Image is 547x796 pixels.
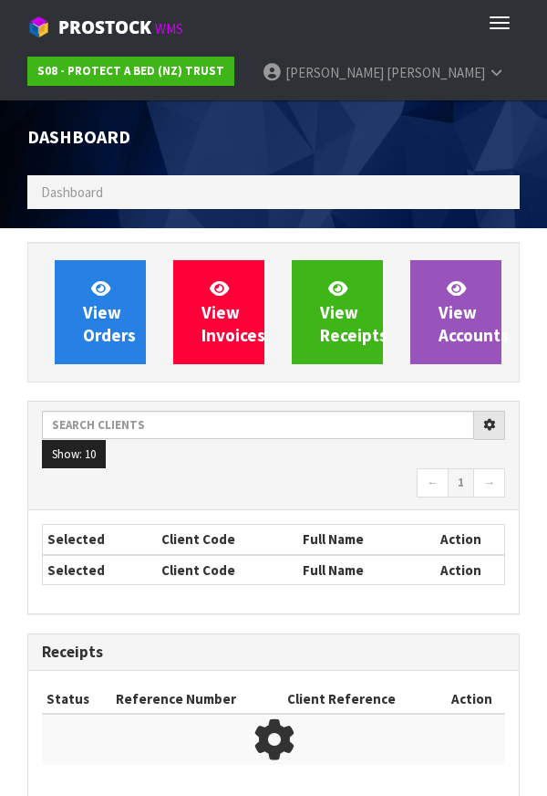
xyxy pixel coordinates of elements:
th: Action [439,685,505,714]
span: ProStock [58,16,151,39]
th: Action [418,555,504,584]
span: View Orders [83,278,136,346]
span: Dashboard [41,183,103,201]
th: Reference Number [111,685,283,714]
span: [PERSON_NAME] [285,64,384,81]
span: View Receipts [320,278,387,346]
a: ← [417,468,449,497]
th: Client Code [157,525,299,554]
img: cube-alt.png [27,16,50,38]
input: Search clients [42,411,474,439]
span: Dashboard [27,126,130,148]
span: View Invoices [201,278,265,346]
span: View Accounts [439,278,509,346]
th: Action [418,525,504,554]
a: ViewAccounts [410,260,501,364]
strong: S08 - PROTECT A BED (NZ) TRUST [37,63,224,79]
small: WMS [155,20,183,37]
a: 1 [448,468,474,497]
th: Client Code [157,555,299,584]
a: ViewInvoices [173,260,264,364]
a: S08 - PROTECT A BED (NZ) TRUST [27,57,234,86]
th: Client Reference [283,685,439,714]
th: Status [42,685,111,714]
a: ViewOrders [55,260,146,364]
nav: Page navigation [42,468,505,500]
th: Full Name [298,555,418,584]
th: Selected [43,555,157,584]
a: ViewReceipts [292,260,383,364]
h3: Receipts [42,644,505,661]
th: Selected [43,525,157,554]
span: [PERSON_NAME] [387,64,485,81]
th: Full Name [298,525,418,554]
button: Show: 10 [42,440,106,469]
a: → [473,468,505,497]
